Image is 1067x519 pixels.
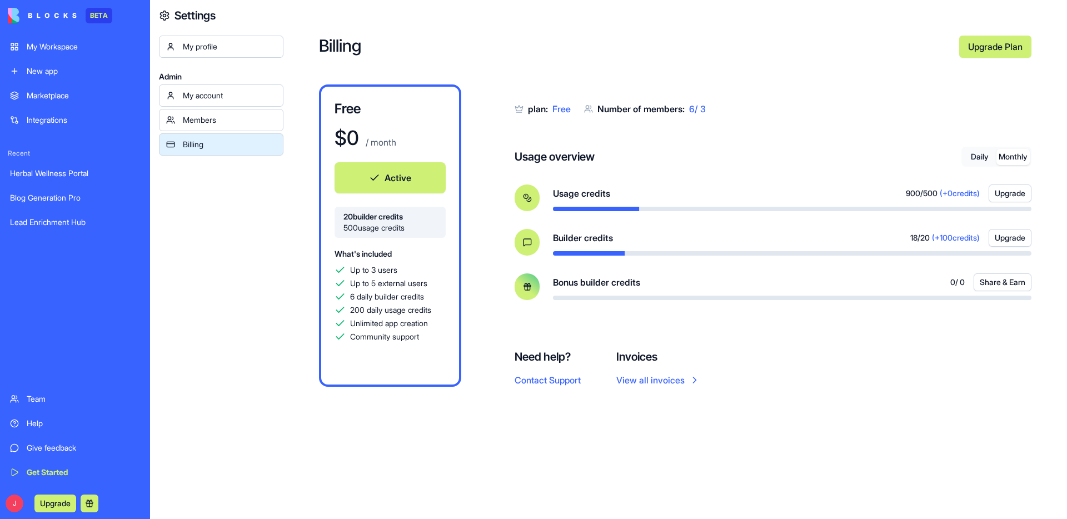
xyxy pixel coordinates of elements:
[86,8,112,23] div: BETA
[597,103,685,114] span: Number of members:
[363,136,396,149] p: / month
[343,211,437,222] span: 20 builder credits
[335,100,446,118] h3: Free
[689,103,706,114] span: 6 / 3
[27,418,140,429] div: Help
[3,109,147,131] a: Integrations
[515,149,595,164] h4: Usage overview
[183,114,276,126] div: Members
[34,497,76,508] a: Upgrade
[159,133,283,156] a: Billing
[3,461,147,483] a: Get Started
[159,84,283,107] a: My account
[174,8,216,23] h4: Settings
[335,127,359,149] h1: $ 0
[350,278,427,289] span: Up to 5 external users
[27,90,140,101] div: Marketplace
[350,331,419,342] span: Community support
[515,349,581,365] h4: Need help?
[350,265,397,276] span: Up to 3 users
[552,103,571,114] span: Free
[3,388,147,410] a: Team
[974,273,1031,291] button: Share & Earn
[27,41,140,52] div: My Workspace
[996,149,1030,165] button: Monthly
[515,373,581,387] button: Contact Support
[343,222,437,233] span: 500 usage credits
[528,103,548,114] span: plan:
[3,187,147,209] a: Blog Generation Pro
[616,349,700,365] h4: Invoices
[959,36,1031,58] a: Upgrade Plan
[27,393,140,405] div: Team
[319,36,950,58] h2: Billing
[906,188,938,199] span: 900 / 500
[8,8,77,23] img: logo
[989,184,1031,202] button: Upgrade
[335,162,446,193] button: Active
[10,168,140,179] div: Herbal Wellness Portal
[3,437,147,459] a: Give feedback
[3,36,147,58] a: My Workspace
[989,229,1031,247] button: Upgrade
[910,232,930,243] span: 18 / 20
[319,84,461,387] a: Free$0 / monthActive20builder credits500usage creditsWhat's includedUp to 3 usersUp to 5 external...
[350,318,428,329] span: Unlimited app creation
[350,291,424,302] span: 6 daily builder credits
[27,467,140,478] div: Get Started
[6,495,23,512] span: J
[159,109,283,131] a: Members
[183,90,276,101] div: My account
[10,192,140,203] div: Blog Generation Pro
[3,149,147,158] span: Recent
[940,188,980,199] span: (+ 0 credits)
[3,412,147,435] a: Help
[3,60,147,82] a: New app
[963,149,996,165] button: Daily
[3,84,147,107] a: Marketplace
[10,217,140,228] div: Lead Enrichment Hub
[183,41,276,52] div: My profile
[27,442,140,453] div: Give feedback
[159,71,283,82] span: Admin
[8,8,112,23] a: BETA
[616,373,700,387] a: View all invoices
[553,231,613,244] span: Builder credits
[27,66,140,77] div: New app
[350,305,431,316] span: 200 daily usage credits
[950,277,965,288] span: 0 / 0
[3,162,147,184] a: Herbal Wellness Portal
[27,114,140,126] div: Integrations
[3,211,147,233] a: Lead Enrichment Hub
[553,276,640,289] span: Bonus builder credits
[183,139,276,150] div: Billing
[553,187,610,200] span: Usage credits
[932,232,980,243] span: (+ 100 credits)
[34,495,76,512] button: Upgrade
[335,249,392,258] span: What's included
[159,36,283,58] a: My profile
